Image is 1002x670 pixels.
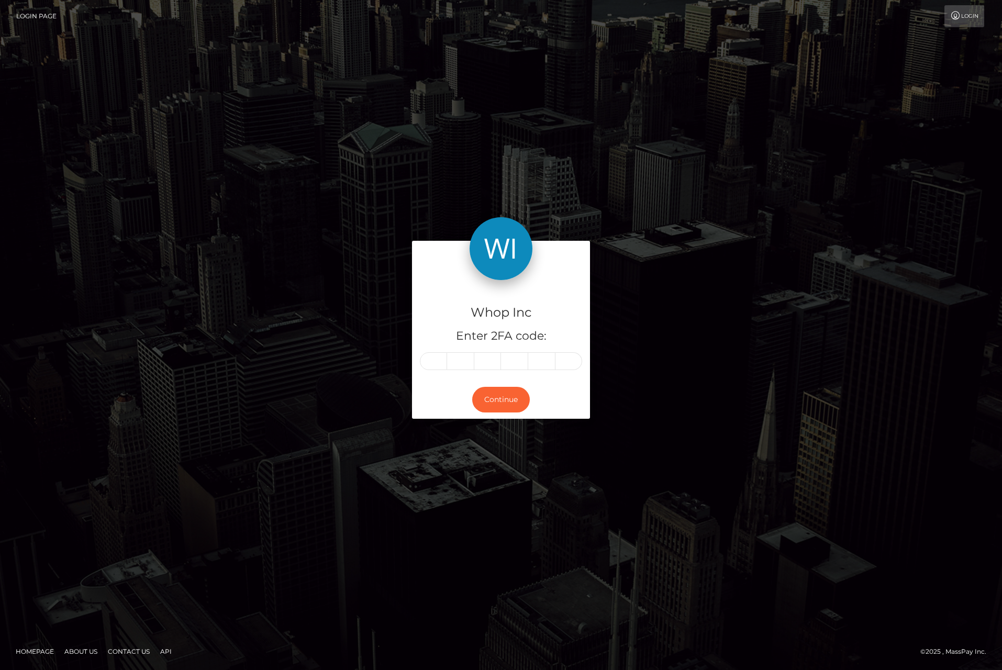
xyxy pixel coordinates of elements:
a: Contact Us [104,643,154,660]
a: Login Page [16,5,57,27]
img: Whop Inc [470,217,532,280]
a: API [156,643,176,660]
a: Homepage [12,643,58,660]
h5: Enter 2FA code: [420,328,582,344]
div: © 2025 , MassPay Inc. [920,646,994,657]
button: Continue [472,387,530,412]
a: Login [944,5,984,27]
a: About Us [60,643,102,660]
h4: Whop Inc [420,304,582,322]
